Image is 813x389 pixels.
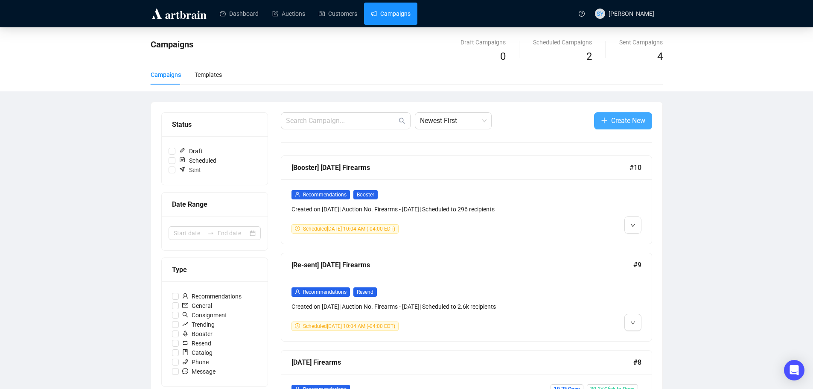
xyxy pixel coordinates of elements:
span: Newest First [420,113,487,129]
input: Search Campaign... [286,116,397,126]
span: Campaigns [151,39,193,50]
div: Type [172,264,257,275]
span: #10 [629,162,641,173]
span: Scheduled [DATE] 10:04 AM (-04:00 EDT) [303,226,395,232]
button: Create New [594,112,652,129]
span: Resend [179,339,215,348]
div: Sent Campaigns [619,38,663,47]
span: rocket [182,331,188,336]
span: Catalog [179,348,216,357]
span: #9 [633,260,641,270]
span: Phone [179,357,212,367]
span: question-circle [579,11,585,17]
span: 4 [657,50,663,62]
a: [Booster] [DATE] Firearms#10userRecommendationsBoosterCreated on [DATE]| Auction No. Firearms - [... [281,155,652,244]
span: user [295,289,300,294]
span: phone [182,359,188,365]
div: Open Intercom Messenger [784,360,804,380]
div: Status [172,119,257,130]
span: mail [182,302,188,308]
a: Dashboard [220,3,259,25]
span: plus [601,117,608,124]
span: rise [182,321,188,327]
span: message [182,368,188,374]
span: search [399,117,405,124]
div: Created on [DATE] | Auction No. Firearms - [DATE] | Scheduled to 296 recipients [291,205,553,214]
span: #8 [633,357,641,368]
span: Booster [179,329,216,339]
span: 0 [500,50,506,62]
div: Created on [DATE] | Auction No. Firearms - [DATE] | Scheduled to 2.6k recipients [291,302,553,311]
span: user [182,293,188,299]
span: Recommendations [303,192,347,198]
span: SY [597,9,603,18]
div: Campaigns [151,70,181,79]
div: [Booster] [DATE] Firearms [291,162,629,173]
input: End date [218,228,248,238]
div: Date Range [172,199,257,210]
span: clock-circle [295,323,300,328]
span: retweet [182,340,188,346]
span: clock-circle [295,226,300,231]
span: Sent [175,165,204,175]
span: Booster [353,190,378,199]
span: Scheduled [175,156,220,165]
span: Scheduled [DATE] 10:04 AM (-04:00 EDT) [303,323,395,329]
div: Scheduled Campaigns [533,38,592,47]
span: Recommendations [303,289,347,295]
span: Create New [611,115,645,126]
a: Customers [319,3,357,25]
span: General [179,301,216,310]
input: Start date [174,228,204,238]
img: logo [151,7,208,20]
span: user [295,192,300,197]
a: Auctions [272,3,305,25]
span: Message [179,367,219,376]
span: Consignment [179,310,230,320]
span: book [182,349,188,355]
span: Draft [175,146,206,156]
span: search [182,312,188,318]
span: [PERSON_NAME] [609,10,654,17]
span: Trending [179,320,218,329]
div: Draft Campaigns [460,38,506,47]
div: Templates [195,70,222,79]
a: [Re-sent] [DATE] Firearms#9userRecommendationsResendCreated on [DATE]| Auction No. Firearms - [DA... [281,253,652,342]
span: Recommendations [179,292,245,301]
span: Resend [353,287,377,297]
span: down [630,223,635,228]
a: Campaigns [371,3,411,25]
div: [Re-sent] [DATE] Firearms [291,260,633,270]
div: [DATE] Firearms [291,357,633,368]
span: down [630,320,635,325]
span: 2 [586,50,592,62]
span: swap-right [207,230,214,237]
span: to [207,230,214,237]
